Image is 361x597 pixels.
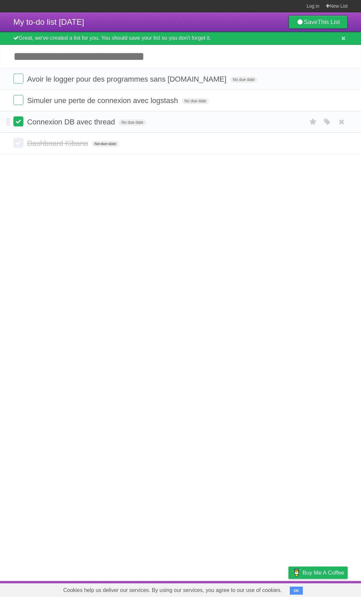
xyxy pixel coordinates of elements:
label: Done [13,74,23,84]
a: Developers [222,583,249,595]
a: Buy me a coffee [288,567,348,579]
span: No due date [230,77,257,83]
span: No due date [119,119,146,125]
button: OK [290,587,303,595]
img: Buy me a coffee [292,567,301,578]
span: Connexion DB avec thread [27,118,117,126]
a: Privacy [280,583,297,595]
label: Star task [307,116,320,127]
span: Dashboard Kibana [27,139,90,147]
span: No due date [92,141,119,147]
b: This List [318,19,340,25]
label: Done [13,116,23,126]
span: My to-do list [DATE] [13,17,84,26]
span: Simuler une perte de connexion avec logstash [27,96,179,105]
span: Avoir le logger pour des programmes sans [DOMAIN_NAME] [27,75,228,83]
label: Star task [307,95,320,106]
a: Terms [257,583,272,595]
span: No due date [182,98,209,104]
span: Cookies help us deliver our services. By using our services, you agree to our use of cookies. [56,584,288,597]
label: Star task [307,74,320,85]
a: SaveThis List [288,15,348,29]
label: Done [13,95,23,105]
label: Done [13,138,23,148]
a: Suggest a feature [306,583,348,595]
a: About [200,583,214,595]
span: Buy me a coffee [303,567,344,579]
